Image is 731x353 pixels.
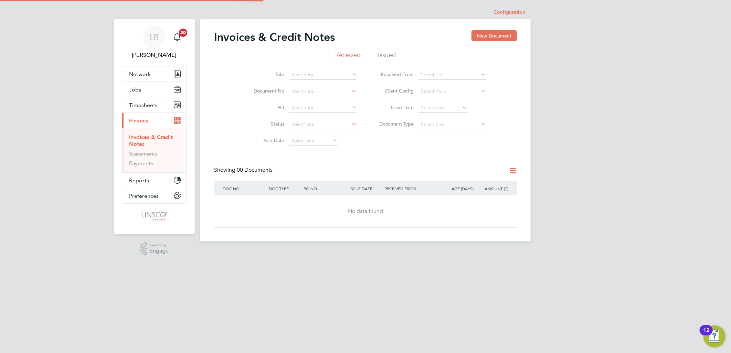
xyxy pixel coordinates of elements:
input: Select one [289,120,357,129]
input: Search for... [289,103,357,113]
div: DOC NO [221,181,267,196]
div: DOC TYPE [267,181,302,196]
div: Finance [122,128,186,172]
input: Select one [289,136,338,146]
button: Network [122,66,186,82]
img: linsco-logo-retina.png [140,211,168,222]
span: Network [129,71,151,77]
button: Open Resource Center, 12 new notifications [703,325,725,347]
input: Search for... [289,70,357,80]
a: LB[PERSON_NAME] [122,26,187,59]
span: 20 [179,29,187,37]
a: Invoices & Credit Notes [129,134,173,147]
span: Finance [129,117,149,124]
label: Client Config [374,88,414,94]
div: PO NO [302,181,348,196]
span: Engage [149,248,169,254]
span: Jobs [129,86,141,93]
input: Search for... [419,70,486,80]
div: AGE (DAYS) [441,181,475,196]
input: Select one [419,103,467,113]
li: Configuration [494,6,525,19]
h2: Invoices & Credit Notes [214,30,335,44]
label: Document Type [374,121,414,127]
span: 00 Documents [237,167,273,173]
input: Search for... [419,87,486,96]
input: Search for... [289,87,357,96]
a: Statements [129,150,158,157]
span: Timesheets [129,102,158,108]
button: Reports [122,173,186,188]
a: Powered byEngage [140,242,169,255]
button: New Document [472,30,517,41]
label: Issue Date [374,104,414,110]
div: ISSUE DATE [348,181,383,196]
li: Issued [378,51,396,63]
div: No data found [221,208,510,215]
span: Powered by [149,242,169,248]
div: Showing [214,167,274,174]
span: Lauren Butler [122,51,187,59]
div: RECEIVED FROM [383,181,441,196]
label: Paid Date [245,137,284,143]
button: Preferences [122,188,186,203]
button: Finance [122,113,186,128]
div: 12 [703,330,709,339]
span: Preferences [129,193,159,199]
button: Jobs [122,82,186,97]
div: AMOUNT (£) [475,181,510,196]
input: Select one [419,120,486,129]
a: 20 [170,26,184,48]
span: LB [150,33,159,42]
button: Timesheets [122,97,186,113]
label: Received From [374,71,414,77]
label: Document No [245,88,284,94]
nav: Main navigation [114,19,195,234]
label: PO [245,104,284,110]
label: Status [245,121,284,127]
a: Payments [129,160,153,167]
span: Reports [129,177,149,184]
label: Site [245,71,284,77]
a: Go to home page [122,211,187,222]
li: Received [335,51,361,63]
